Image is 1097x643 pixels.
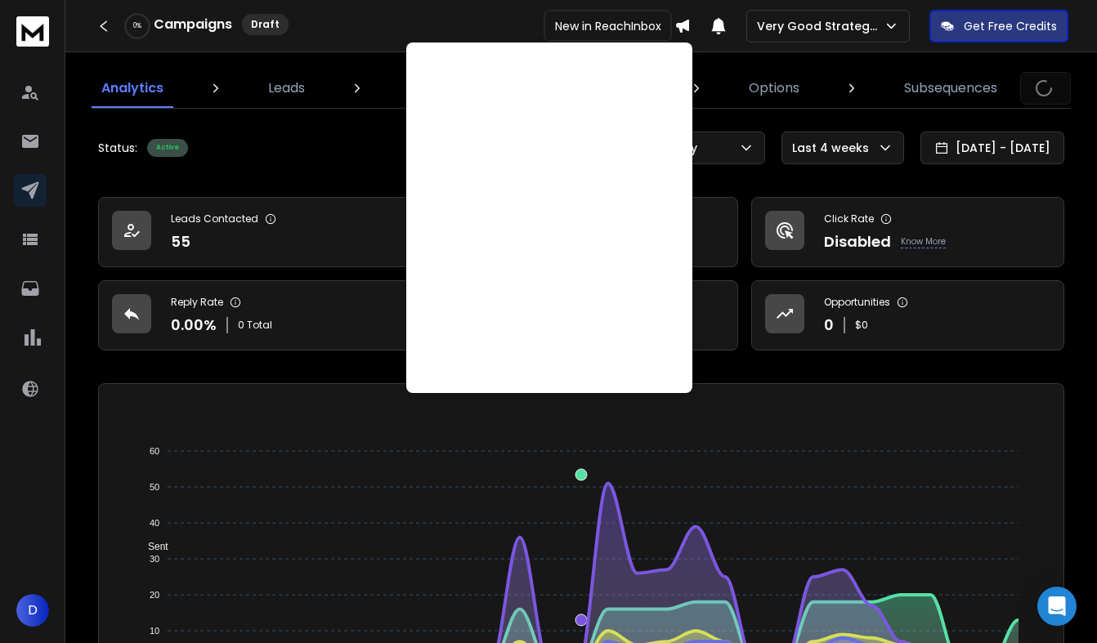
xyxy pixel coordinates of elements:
p: Disabled [824,230,891,253]
p: $ 0 [855,319,868,332]
a: Options [739,69,809,108]
p: 0 % [133,21,141,31]
p: Last 4 weeks [792,140,875,156]
span: Sent [136,541,168,552]
p: Status: [98,140,137,156]
button: Get Free Credits [929,10,1068,42]
tspan: 40 [150,518,159,528]
a: Click RateDisabledKnow More [751,197,1064,267]
p: Opportunities [824,296,890,309]
div: New in ReachInbox [544,11,672,42]
p: Reply Rate [171,296,223,309]
a: Leads [258,69,315,108]
tspan: 60 [150,446,159,456]
p: 0 [824,314,834,337]
p: Analytics [101,78,163,98]
p: 55 [171,230,190,253]
tspan: 30 [150,554,159,564]
tspan: 10 [150,626,159,636]
a: Analytics [92,69,173,108]
a: Opportunities0$0 [751,280,1064,351]
p: 0.00 % [171,314,217,337]
div: Open Intercom Messenger [1037,587,1077,626]
p: 0 Total [238,319,272,332]
a: Reply Rate0.00%0 Total [98,280,411,351]
div: Active [147,139,188,157]
button: D [16,594,49,627]
p: Leads [268,78,305,98]
a: Leads Contacted55 [98,197,411,267]
a: Sequences [400,69,490,108]
p: Know More [901,235,946,248]
a: Subsequences [894,69,1007,108]
img: logo [16,16,49,47]
tspan: 20 [150,590,159,600]
p: Click Rate [824,212,874,225]
tspan: 50 [150,482,159,492]
p: Leads Contacted [171,212,258,225]
p: Get Free Credits [964,18,1057,34]
button: [DATE] - [DATE] [920,132,1064,164]
div: Draft [242,14,289,35]
p: Subsequences [904,78,997,98]
p: Options [749,78,799,98]
p: Very Good Strategies [757,18,884,34]
h1: Campaigns [154,15,232,34]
